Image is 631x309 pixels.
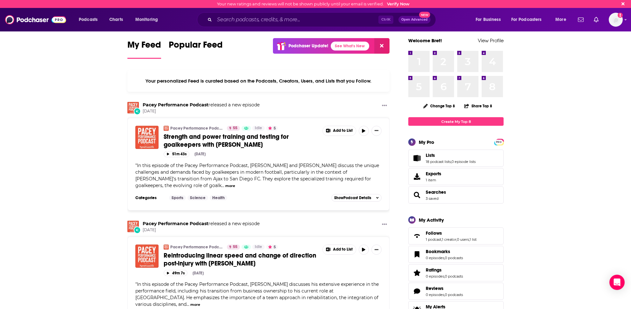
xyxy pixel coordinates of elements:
[426,152,435,158] span: Lists
[419,12,431,18] span: New
[456,237,457,242] span: ,
[127,39,161,59] a: My Feed
[410,287,423,296] a: Reviews
[255,125,262,131] span: Idle
[255,244,262,250] span: Idle
[408,150,504,167] span: Lists
[190,302,200,307] button: more
[333,247,353,252] span: Add to List
[74,15,106,25] button: open menu
[217,2,410,6] div: Your new ratings and reviews will not be shown publicly until your email is verified.
[252,126,265,131] a: Idle
[419,102,459,110] button: Change Top 8
[470,237,477,242] a: 1 list
[426,196,438,201] a: 3 saved
[127,102,139,113] img: Pacey Performance Podcast
[193,271,204,275] div: [DATE]
[609,13,623,27] span: Logged in as BretAita
[266,245,278,250] button: 5
[233,125,237,131] span: 55
[164,133,318,149] a: Strength and power training and testing for goalkeepers with [PERSON_NAME]
[164,133,289,149] span: Strength and power training and testing for goalkeepers with [PERSON_NAME]
[507,15,551,25] button: open menu
[227,126,240,131] a: 55
[451,159,476,164] a: 0 episode lists
[445,292,463,297] a: 0 podcasts
[214,15,378,25] input: Search podcasts, credits, & more...
[227,245,240,250] a: 55
[169,195,186,200] a: Sports
[333,128,353,133] span: Add to List
[426,285,463,291] a: Reviews
[127,39,161,54] span: My Feed
[5,14,66,26] img: Podchaser - Follow, Share and Rate Podcasts
[408,186,504,204] span: Searches
[457,237,469,242] a: 0 users
[170,245,223,250] a: Pacey Performance Podcast
[134,108,141,115] div: New Episode
[471,15,509,25] button: open menu
[79,15,98,24] span: Podcasts
[135,195,164,200] h3: Categories
[109,15,123,24] span: Charts
[445,256,463,260] a: 0 podcasts
[444,256,445,260] span: ,
[288,43,328,49] p: Podchaser Update!
[323,245,356,254] button: Show More Button
[127,221,139,232] a: Pacey Performance Podcast
[555,15,566,24] span: More
[442,237,456,242] a: 1 creator
[143,102,208,108] a: Pacey Performance Podcast
[266,126,278,131] button: 5
[143,221,260,227] h3: released a new episode
[135,163,379,188] span: "
[575,14,586,25] a: Show notifications dropdown
[408,227,504,245] span: Follows
[252,245,265,250] a: Idle
[143,109,260,114] span: [DATE]
[210,195,227,200] a: Health
[511,15,542,24] span: For Podcasters
[410,154,423,163] a: Lists
[105,15,127,25] a: Charts
[401,18,428,21] span: Open Advanced
[135,163,379,188] span: In this episode of the Pacey Performance Podcast, [PERSON_NAME] and [PERSON_NAME] discuss the uni...
[426,230,477,236] a: Follows
[426,152,476,158] a: Lists
[426,274,444,279] a: 0 episodes
[164,126,169,131] img: Pacey Performance Podcast
[135,281,379,307] span: "
[495,139,503,144] a: PRO
[426,267,442,273] span: Ratings
[143,221,208,226] a: Pacey Performance Podcast
[164,270,187,276] button: 49m 7s
[444,292,445,297] span: ,
[410,191,423,199] a: Searches
[408,283,504,300] span: Reviews
[426,178,441,182] span: 1 item
[378,16,393,24] span: Ctrl K
[408,246,504,263] span: Bookmarks
[478,37,504,44] a: View Profile
[387,2,410,6] a: Verify Now
[135,245,159,268] a: Reintroducing linear speed and change of direction post-injury with Loren Landow
[164,245,169,250] img: Pacey Performance Podcast
[134,226,141,233] div: New Episode
[410,268,423,277] a: Ratings
[464,100,492,112] button: Share Top 8
[135,126,159,149] img: Strength and power training and testing for goalkeepers with Yoeri Pegel
[398,16,431,24] button: Open AdvancedNew
[379,102,390,110] button: Show More Button
[164,252,318,267] a: Reintroducing linear speed and change of direction post-injury with [PERSON_NAME]
[426,249,463,254] a: Bookmarks
[591,14,601,25] a: Show notifications dropdown
[131,15,166,25] button: open menu
[426,230,442,236] span: Follows
[127,70,390,92] div: Your personalized Feed is curated based on the Podcasts, Creators, Users, and Lists that you Follow.
[426,171,441,177] span: Exports
[426,292,444,297] a: 0 episodes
